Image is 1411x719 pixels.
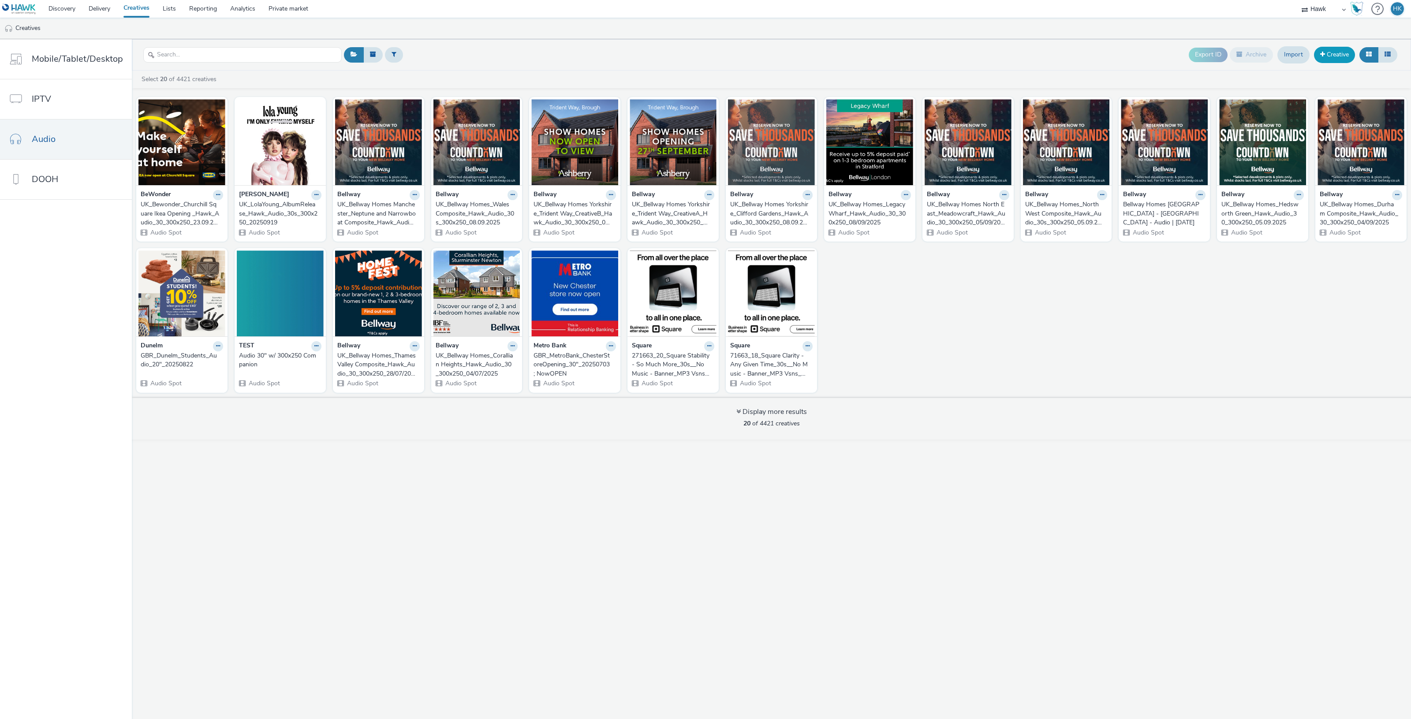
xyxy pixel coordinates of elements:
[826,99,913,185] img: UK_Bellway Homes_Legacy Wharf_Hawk_Audio_30_300x250_08/09/2025 visual
[632,200,711,227] div: UK_Bellway Homes Yorkshire_Trident Way_CreativeA_Hawk_Audio_30_300x250_08/09/2025
[1230,228,1262,237] span: Audio Spot
[1132,228,1164,237] span: Audio Spot
[739,379,771,387] span: Audio Spot
[141,75,220,83] a: Select of 4421 creatives
[829,200,911,227] a: UK_Bellway Homes_Legacy Wharf_Hawk_Audio_30_300x250_08/09/2025
[1350,2,1367,16] a: Hawk Academy
[436,200,515,227] div: UK_Bellway Homes_Wales Composite_Hawk_Audio_30s_300x250_08.09.2025
[630,250,717,336] img: 271663_20_Square Stability - So Much More_30s__No Music - Banner_MP3 Vsns_RV12157_20250702 visual
[141,200,220,227] div: UK_Bewonder_Churchill Square Ikea Opening _Hawk_Audio_30_300x250_23.09.2025
[542,228,575,237] span: Audio Spot
[730,351,813,378] a: 71663_18_Square Clarity - Any Given Time_30s__No Music - Banner_MP3 Vsns_RV12155_20250702
[335,99,422,185] img: UK_Bellway Homes Manchester_Neptune and Narrowboat Composite_Hawk_Audio_30s_300x250_15.09.2025 vi...
[335,250,422,336] img: UK_Bellway Homes_Thames Valley Composite_Hawk_Audio_30_300x250_28/07/2025 visual
[1025,190,1048,200] strong: Bellway
[239,351,318,369] div: Audio 30" w/ 300x250 Companion
[141,351,223,369] a: GBR_Dunelm_Students_Audio_20"_20250822
[936,228,968,237] span: Audio Spot
[1221,190,1244,200] strong: Bellway
[534,351,616,378] a: GBR_MetroBank_ChesterStoreOpening_30"_20250703 ; NowOPEN
[337,200,416,227] div: UK_Bellway Homes Manchester_Neptune and Narrowboat Composite_Hawk_Audio_30s_300x250_15.09.2025
[1359,47,1378,62] button: Grid
[632,190,655,200] strong: Bellway
[32,93,51,105] span: IPTV
[829,190,851,200] strong: Bellway
[1025,200,1108,227] a: UK_Bellway Homes_North West Composite_Hawk_Audio_30s_300x250_05.09.2025
[1277,46,1310,63] a: Import
[444,379,477,387] span: Audio Spot
[1318,99,1404,185] img: UK_Bellway Homes_Durham Composite_Hawk_Audio_30_300x250_04/09/2025 visual
[1123,200,1202,227] div: Bellway Homes [GEOGRAPHIC_DATA] - [GEOGRAPHIC_DATA] - Audio | [DATE]
[337,190,360,200] strong: Bellway
[149,379,182,387] span: Audio Spot
[927,200,1009,227] a: UK_Bellway Homes North East_Meadowcraft_Hawk_Audio_30_300x250_05/09/2025
[2,4,36,15] img: undefined Logo
[248,379,280,387] span: Audio Spot
[239,200,318,227] div: UK_LolaYoung_AlbumRelease_Hawk_Audio_30s_300x250_20250919
[32,133,56,145] span: Audio
[531,99,618,185] img: UK_Bellway Homes Yorkshire_Trident Way_CreativeB_Hawk_Audio_30_300x250_08/09/2025 visual
[337,341,360,351] strong: Bellway
[1320,200,1402,227] a: UK_Bellway Homes_Durham Composite_Hawk_Audio_30_300x250_04/09/2025
[1393,2,1402,15] div: HK
[248,228,280,237] span: Audio Spot
[1123,200,1206,227] a: Bellway Homes [GEOGRAPHIC_DATA] - [GEOGRAPHIC_DATA] - Audio | [DATE]
[730,190,753,200] strong: Bellway
[237,250,324,336] img: Audio 30" w/ 300x250 Companion visual
[141,351,220,369] div: GBR_Dunelm_Students_Audio_20"_20250822
[433,99,520,185] img: UK_Bellway Homes_Wales Composite_Hawk_Audio_30s_300x250_08.09.2025 visual
[337,351,420,378] a: UK_Bellway Homes_Thames Valley Composite_Hawk_Audio_30_300x250_28/07/2025
[239,351,321,369] a: Audio 30" w/ 300x250 Companion
[531,250,618,336] img: GBR_MetroBank_ChesterStoreOpening_30"_20250703 ; NowOPEN visual
[1221,200,1300,227] div: UK_Bellway Homes_Hedsworth Green_Hawk_Audio_30_300x250_05.09.2025
[632,351,711,378] div: 271663_20_Square Stability - So Much More_30s__No Music - Banner_MP3 Vsns_RV12157_20250702
[141,341,163,351] strong: Dunelm
[743,419,800,428] span: of 4421 creatives
[632,341,652,351] strong: Square
[1023,99,1110,185] img: UK_Bellway Homes_North West Composite_Hawk_Audio_30s_300x250_05.09.2025 visual
[1025,200,1104,227] div: UK_Bellway Homes_North West Composite_Hawk_Audio_30s_300x250_05.09.2025
[837,228,870,237] span: Audio Spot
[927,200,1006,227] div: UK_Bellway Homes North East_Meadowcraft_Hawk_Audio_30_300x250_05/09/2025
[743,419,750,428] strong: 20
[641,228,673,237] span: Audio Spot
[239,200,321,227] a: UK_LolaYoung_AlbumRelease_Hawk_Audio_30s_300x250_20250919
[728,99,815,185] img: UK_Bellway Homes Yorkshire_Clifford Gardens_Hawk_Audio_30_300x250_08.09.2025 visual
[337,200,420,227] a: UK_Bellway Homes Manchester_Neptune and Narrowboat Composite_Hawk_Audio_30s_300x250_15.09.2025
[1123,190,1146,200] strong: Bellway
[730,351,809,378] div: 71663_18_Square Clarity - Any Given Time_30s__No Music - Banner_MP3 Vsns_RV12155_20250702
[337,351,416,378] div: UK_Bellway Homes_Thames Valley Composite_Hawk_Audio_30_300x250_28/07/2025
[534,190,556,200] strong: Bellway
[160,75,167,83] strong: 20
[730,341,750,351] strong: Square
[346,228,378,237] span: Audio Spot
[632,200,714,227] a: UK_Bellway Homes Yorkshire_Trident Way_CreativeA_Hawk_Audio_30_300x250_08/09/2025
[1350,2,1363,16] img: Hawk Academy
[641,379,673,387] span: Audio Spot
[1221,200,1304,227] a: UK_Bellway Homes_Hedsworth Green_Hawk_Audio_30_300x250_05.09.2025
[436,190,459,200] strong: Bellway
[927,190,950,200] strong: Bellway
[1378,47,1397,62] button: Table
[542,379,575,387] span: Audio Spot
[4,24,13,33] img: audio
[730,200,809,227] div: UK_Bellway Homes Yorkshire_Clifford Gardens_Hawk_Audio_30_300x250_08.09.2025
[728,250,815,336] img: 71663_18_Square Clarity - Any Given Time_30s__No Music - Banner_MP3 Vsns_RV12155_20250702 visual
[1219,99,1306,185] img: UK_Bellway Homes_Hedsworth Green_Hawk_Audio_30_300x250_05.09.2025 visual
[436,200,518,227] a: UK_Bellway Homes_Wales Composite_Hawk_Audio_30s_300x250_08.09.2025
[32,52,123,65] span: Mobile/Tablet/Desktop
[32,173,58,186] span: DOOH
[1189,48,1228,62] button: Export ID
[436,341,459,351] strong: Bellway
[829,200,907,227] div: UK_Bellway Homes_Legacy Wharf_Hawk_Audio_30_300x250_08/09/2025
[149,228,182,237] span: Audio Spot
[1121,99,1208,185] img: Bellway Homes Yorkshire - Bishops Gate - Audio | 05.09.2025 visual
[436,351,515,378] div: UK_Bellway Homes_Corallian Heights_Hawk_Audio_30_300x250_04/07/2025
[730,200,813,227] a: UK_Bellway Homes Yorkshire_Clifford Gardens_Hawk_Audio_30_300x250_08.09.2025
[239,341,254,351] strong: TEST
[1320,200,1399,227] div: UK_Bellway Homes_Durham Composite_Hawk_Audio_30_300x250_04/09/2025
[141,200,223,227] a: UK_Bewonder_Churchill Square Ikea Opening _Hawk_Audio_30_300x250_23.09.2025
[239,190,289,200] strong: [PERSON_NAME]
[534,200,616,227] a: UK_Bellway Homes Yorkshire_Trident Way_CreativeB_Hawk_Audio_30_300x250_08/09/2025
